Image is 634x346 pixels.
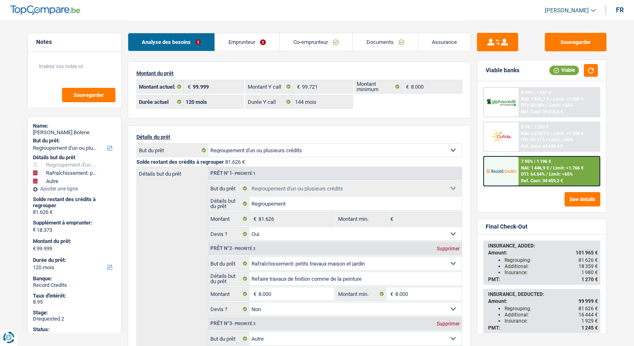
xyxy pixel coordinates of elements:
[546,137,548,142] span: /
[136,134,462,140] p: Détails du prêt
[208,197,250,210] label: Détails but du prêt
[33,245,36,252] span: €
[33,129,116,136] div: [PERSON_NAME] Bolene
[549,66,579,75] div: Viable
[538,4,596,17] a: [PERSON_NAME]
[246,80,293,93] label: Montant Y call
[137,95,184,108] label: Durée actuel
[486,129,516,144] img: Cofidis
[579,298,598,304] span: 99 999 €
[505,257,598,263] div: Regrouping:
[581,277,598,282] span: 1 270 €
[488,277,598,282] div: PMT:
[488,243,598,249] div: INSURANCE, ADDED:
[521,137,545,142] span: DTI: 53.11%
[402,80,411,93] span: €
[33,227,36,233] span: €
[33,196,116,209] div: Solde restant des crédits à regrouper
[549,103,573,108] span: Limit: <65%
[128,33,214,51] a: Analyse des besoins
[553,131,583,136] span: Limit: >1.100 €
[33,257,115,264] label: Durée du prêt:
[33,316,116,322] div: Drequested 2
[249,287,258,300] span: €
[249,212,258,225] span: €
[208,182,250,195] label: But du prêt
[33,220,115,226] label: Supplément à emprunter:
[549,137,573,142] span: Limit: <60%
[232,246,256,251] span: - Priorité 2
[546,103,548,108] span: /
[581,318,598,324] span: 1 929 €
[33,293,116,299] div: Taux d'intérêt:
[486,223,528,230] div: Final Check-Out
[488,291,598,297] div: INSURANCE, DEDUCTED:
[33,238,115,245] label: Montant du prêt:
[215,33,279,51] a: Emprunteur
[435,246,462,251] div: Supprimer
[33,186,116,192] div: Ajouter une ligne
[565,192,600,206] button: See details
[553,165,583,171] span: Limit: >1.766 €
[521,144,563,149] div: Ref. Cost: 43 430,4 €
[137,80,184,93] label: Montant actuel:
[546,172,548,177] span: /
[184,80,193,93] span: €
[521,172,545,177] span: DTI: 64.54%
[33,137,115,144] label: But du prêt:
[33,326,116,333] div: Status:
[579,306,598,312] span: 81 626 €
[336,212,386,225] label: Montant min.
[136,159,224,165] span: Solde restant des crédits à regrouper
[488,250,598,256] div: Amount:
[33,154,116,161] div: Détails but du prêt
[521,131,549,136] span: NAI: 2 410,3 €
[353,33,417,51] a: Documents
[505,312,598,318] div: Additional:
[62,88,115,102] button: Sauvegarder
[576,250,598,256] span: 101 965 €
[418,33,470,51] a: Assurance
[488,298,598,304] div: Amount:
[579,264,598,269] span: 18 359 €
[136,70,462,76] p: Montant du prêt
[36,39,113,46] h5: Notes
[386,212,395,225] span: €
[33,299,116,305] div: 8.95
[74,92,104,98] span: Sauvegarder
[579,312,598,318] span: 16 444 €
[293,80,302,93] span: €
[550,96,552,102] span: /
[550,165,552,171] span: /
[208,332,250,345] label: But du prêt
[232,321,256,326] span: - Priorité 3
[545,7,589,14] span: [PERSON_NAME]
[208,287,250,300] label: Montant
[208,212,250,225] label: Montant
[521,124,549,130] div: 9.9% | 1 293 €
[550,131,552,136] span: /
[505,306,598,312] div: Regrouping:
[208,321,258,326] div: Prêt n°3
[521,159,551,164] div: 7.95% | 1 196 €
[553,96,583,102] span: Limit: >1.000 €
[208,302,250,316] label: Devis ?
[486,98,516,107] img: AlphaCredit
[208,272,250,285] label: Détails but du prêt
[33,309,116,316] div: Stage:
[505,264,598,269] div: Additional:
[579,257,598,263] span: 81 626 €
[521,109,563,115] div: Ref. Cost: 39 213,6 €
[488,325,598,331] div: PMT:
[386,287,395,300] span: €
[225,159,245,165] span: 81.626 €
[521,90,551,95] div: 8.99% | 1 247 €
[208,246,258,251] div: Prêt n°2
[33,123,116,129] div: Name:
[521,103,545,108] span: DTI: 59.26%
[355,80,402,93] label: Montant minimum
[581,270,598,275] span: 1 980 €
[137,167,208,176] label: Détails but du prêt
[137,144,208,157] label: But du prêt
[232,171,256,176] span: - Priorité 1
